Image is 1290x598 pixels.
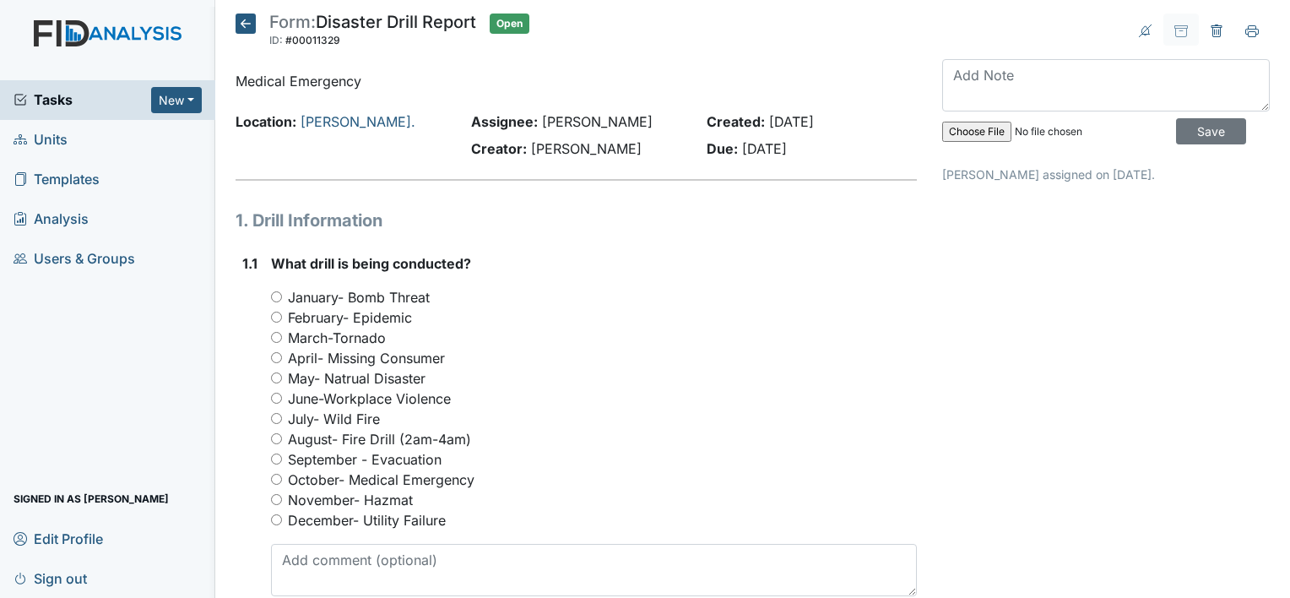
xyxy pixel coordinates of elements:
label: June-Workplace Violence [288,389,451,409]
input: January- Bomb Threat [271,291,282,302]
strong: Creator: [471,140,527,157]
p: Medical Emergency [236,71,917,91]
input: February- Epidemic [271,312,282,323]
span: Edit Profile [14,525,103,552]
span: Analysis [14,206,89,232]
span: [DATE] [769,113,814,130]
span: Units [14,127,68,153]
label: February- Epidemic [288,307,412,328]
label: July- Wild Fire [288,409,380,429]
span: #00011329 [285,34,340,46]
input: June-Workplace Violence [271,393,282,404]
label: March-Tornado [288,328,386,348]
p: [PERSON_NAME] assigned on [DATE]. [942,166,1270,183]
label: November- Hazmat [288,490,413,510]
span: [PERSON_NAME] [542,113,653,130]
a: [PERSON_NAME]. [301,113,415,130]
a: Tasks [14,90,151,110]
span: ID: [269,34,283,46]
label: December- Utility Failure [288,510,446,530]
input: March-Tornado [271,332,282,343]
input: April- Missing Consumer [271,352,282,363]
input: August- Fire Drill (2am-4am) [271,433,282,444]
span: Sign out [14,565,87,591]
label: September - Evacuation [288,449,442,470]
button: New [151,87,202,113]
strong: Created: [707,113,765,130]
label: 1.1 [242,253,257,274]
label: January- Bomb Threat [288,287,430,307]
input: July- Wild Fire [271,413,282,424]
div: Disaster Drill Report [269,14,476,51]
input: Save [1176,118,1246,144]
span: Users & Groups [14,246,135,272]
span: Open [490,14,529,34]
label: October- Medical Emergency [288,470,474,490]
input: December- Utility Failure [271,514,282,525]
span: [PERSON_NAME] [531,140,642,157]
input: November- Hazmat [271,494,282,505]
span: What drill is being conducted? [271,255,471,272]
label: April- Missing Consumer [288,348,445,368]
strong: Due: [707,140,738,157]
input: October- Medical Emergency [271,474,282,485]
span: Templates [14,166,100,193]
strong: Assignee: [471,113,538,130]
span: [DATE] [742,140,787,157]
label: May- Natrual Disaster [288,368,425,389]
label: August- Fire Drill (2am-4am) [288,429,471,449]
span: Signed in as [PERSON_NAME] [14,486,169,512]
input: September - Evacuation [271,454,282,465]
input: May- Natrual Disaster [271,372,282,383]
h1: 1. Drill Information [236,208,917,233]
strong: Location: [236,113,296,130]
span: Form: [269,12,316,32]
